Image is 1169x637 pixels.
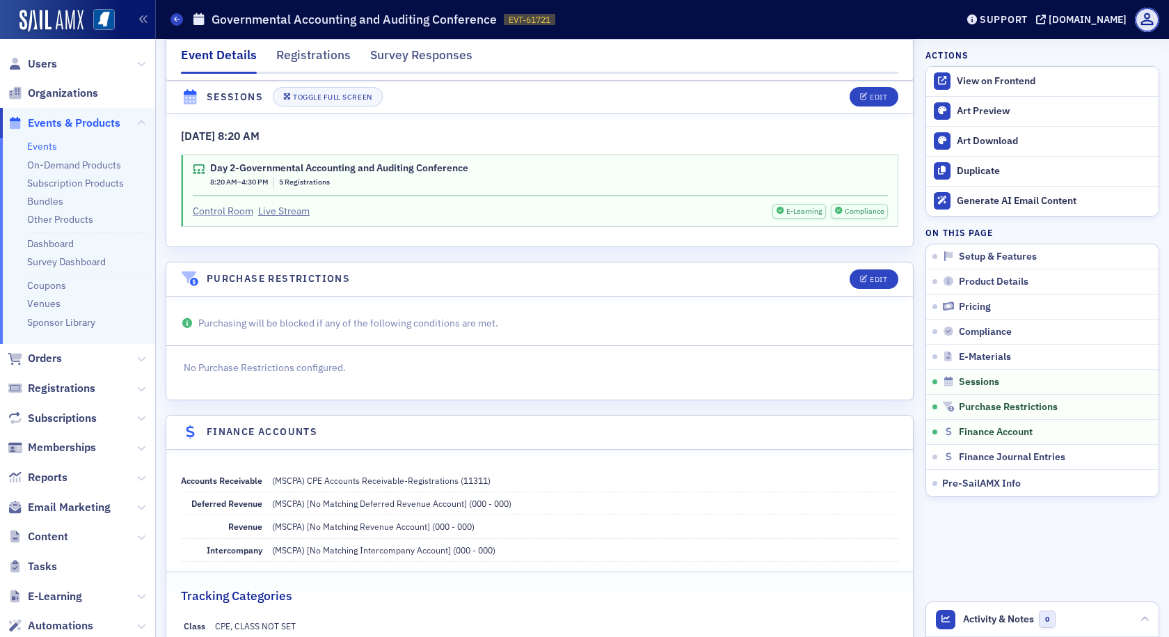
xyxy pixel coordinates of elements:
[8,618,93,634] a: Automations
[963,612,1034,627] span: Activity & Notes
[27,159,121,171] a: On-Demand Products
[870,276,887,283] div: Edit
[207,425,317,439] h4: Finance Accounts
[509,14,550,26] span: EVT-61721
[28,559,57,574] span: Tasks
[279,177,330,187] span: 5 Registrations
[212,11,497,28] h1: Governmental Accounting and Auditing Conference
[8,559,57,574] a: Tasks
[1135,8,1159,32] span: Profile
[181,587,292,605] h2: Tracking Categories
[27,316,95,329] a: Sponsor Library
[28,618,93,634] span: Automations
[957,165,1152,178] div: Duplicate
[926,156,1159,186] button: Duplicate
[1039,611,1056,628] span: 0
[181,129,218,143] span: [DATE]
[191,498,262,509] span: Deferred Revenue
[786,206,823,217] span: E-Learning
[27,297,61,310] a: Venues
[181,316,898,331] p: Purchasing will be blocked if any of the following conditions are met.
[228,521,262,532] span: Revenue
[959,401,1058,414] span: Purchase Restrictions
[959,426,1033,439] span: Finance Account
[293,94,372,102] div: Toggle Full Screen
[28,351,62,366] span: Orders
[959,376,999,388] span: Sessions
[959,326,1012,338] span: Compliance
[27,195,63,207] a: Bundles
[370,46,472,72] div: Survey Responses
[8,381,95,396] a: Registrations
[27,140,57,152] a: Events
[926,186,1159,216] button: Generate AI Email Content
[1049,13,1127,26] div: [DOMAIN_NAME]
[850,88,898,107] button: Edit
[1036,15,1131,24] button: [DOMAIN_NAME]
[959,301,991,313] span: Pricing
[193,204,253,219] a: Control Room
[210,177,269,188] span: –
[925,49,969,61] h4: Actions
[8,500,111,515] a: Email Marketing
[957,195,1152,207] div: Generate AI Email Content
[959,276,1028,288] span: Product Details
[184,620,205,631] span: Class
[8,86,98,101] a: Organizations
[28,470,67,485] span: Reports
[184,361,896,375] p: No Purchase Restrictions configured.
[850,269,898,289] button: Edit
[8,411,97,426] a: Subscriptions
[207,90,263,104] h4: Sessions
[942,477,1021,489] span: Pre-SailAMX Info
[28,381,95,396] span: Registrations
[959,251,1037,263] span: Setup & Features
[27,213,93,226] a: Other Products
[210,177,237,187] time: 8:20 AM
[926,67,1159,96] a: View on Frontend
[273,88,383,107] button: Toggle Full Screen
[93,9,115,31] img: SailAMX
[276,46,351,72] div: Registrations
[207,272,350,286] h4: Purchase Restrictions
[272,544,495,556] div: (MSCPA) [No Matching Intercompany Account] (000 - 000)
[959,451,1065,464] span: Finance Journal Entries
[207,544,262,556] span: Intercompany
[28,116,120,131] span: Events & Products
[181,46,257,74] div: Event Details
[272,520,475,533] div: (MSCPA) [No Matching Revenue Account] (000 - 000)
[272,497,511,510] div: (MSCPA) [No Matching Deferred Revenue Account] (000 - 000)
[27,255,106,268] a: Survey Dashboard
[181,475,262,486] span: Accounts Receivable
[870,94,887,102] div: Edit
[28,56,57,72] span: Users
[8,529,68,544] a: Content
[258,204,310,219] a: Live Stream
[926,126,1159,156] a: Art Download
[215,615,896,637] dd: CPE, CLASS NOT SET
[27,279,66,292] a: Coupons
[28,529,68,544] span: Content
[272,474,491,487] div: (MSCPA) CPE Accounts Receivable-Registrations (11311)
[8,56,57,72] a: Users
[83,9,115,33] a: View Homepage
[8,116,120,131] a: Events & Products
[241,177,269,187] time: 4:30 PM
[8,589,82,604] a: E-Learning
[19,10,83,32] img: SailAMX
[926,97,1159,126] a: Art Preview
[27,237,74,250] a: Dashboard
[957,75,1152,88] div: View on Frontend
[925,226,1159,239] h4: On this page
[957,105,1152,118] div: Art Preview
[28,500,111,515] span: Email Marketing
[28,411,97,426] span: Subscriptions
[959,351,1011,363] span: E-Materials
[28,589,82,604] span: E-Learning
[957,135,1152,148] div: Art Download
[210,162,468,175] div: Day 2-Governmental Accounting and Auditing Conference
[27,177,124,189] a: Subscription Products
[843,206,884,217] span: Compliance
[8,470,67,485] a: Reports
